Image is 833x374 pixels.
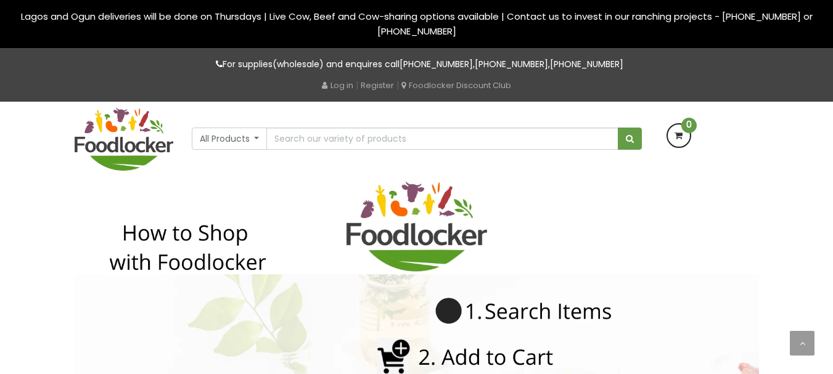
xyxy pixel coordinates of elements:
a: [PHONE_NUMBER] [400,58,473,70]
a: Foodlocker Discount Club [401,79,511,91]
iframe: chat widget [757,297,833,356]
span: | [356,79,358,91]
input: Search our variety of products [266,128,618,150]
a: Log in [322,79,353,91]
a: [PHONE_NUMBER] [550,58,623,70]
a: Register [361,79,394,91]
span: Lagos and Ogun deliveries will be done on Thursdays | Live Cow, Beef and Cow-sharing options avai... [21,10,813,38]
button: All Products [192,128,268,150]
p: For supplies(wholesale) and enquires call , , [75,57,759,71]
span: 0 [681,118,697,133]
span: | [396,79,399,91]
a: [PHONE_NUMBER] [475,58,548,70]
img: FoodLocker [75,108,173,171]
